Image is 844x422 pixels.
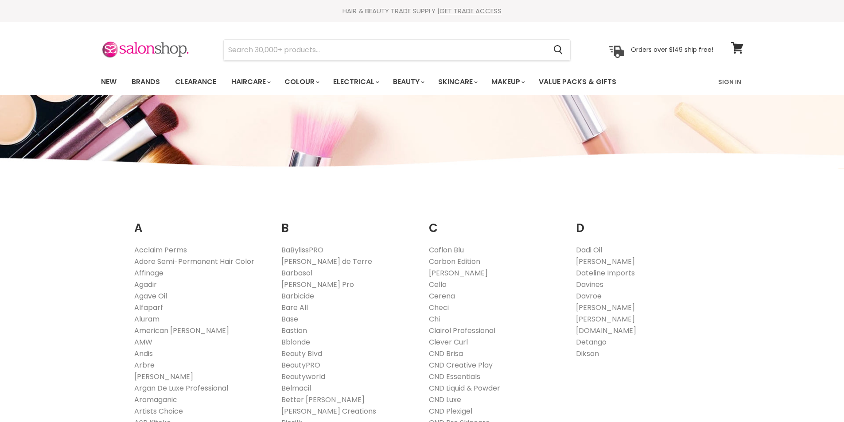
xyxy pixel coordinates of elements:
[281,245,323,255] a: BaBylissPRO
[281,291,314,301] a: Barbicide
[223,39,571,61] form: Product
[278,73,325,91] a: Colour
[429,348,463,359] a: CND Brisa
[432,73,483,91] a: Skincare
[281,406,376,416] a: [PERSON_NAME] Creations
[485,73,530,91] a: Makeup
[168,73,223,91] a: Clearance
[631,46,713,54] p: Orders over $149 ship free!
[576,291,602,301] a: Davroe
[281,360,320,370] a: BeautyPRO
[576,302,635,313] a: [PERSON_NAME]
[94,73,123,91] a: New
[134,314,159,324] a: Aluram
[429,325,495,336] a: Clairol Professional
[429,245,464,255] a: Caflon Blu
[281,302,308,313] a: Bare All
[429,256,480,267] a: Carbon Edition
[532,73,623,91] a: Value Packs & Gifts
[134,208,268,237] h2: A
[134,245,187,255] a: Acclaim Perms
[281,279,354,290] a: [PERSON_NAME] Pro
[429,383,500,393] a: CND Liquid & Powder
[576,279,603,290] a: Davines
[134,337,152,347] a: AMW
[576,325,636,336] a: [DOMAIN_NAME]
[429,372,480,382] a: CND Essentials
[576,348,599,359] a: Dikson
[429,406,472,416] a: CND Plexigel
[576,245,602,255] a: Dadi Oil
[281,372,325,382] a: Beautyworld
[281,256,372,267] a: [PERSON_NAME] de Terre
[134,325,229,336] a: American [PERSON_NAME]
[134,291,167,301] a: Agave Oil
[134,395,177,405] a: Aromaganic
[134,302,163,313] a: Alfaparf
[281,348,322,359] a: Beauty Blvd
[125,73,167,91] a: Brands
[576,314,635,324] a: [PERSON_NAME]
[429,360,493,370] a: CND Creative Play
[576,208,710,237] h2: D
[134,372,193,382] a: [PERSON_NAME]
[281,325,307,336] a: Bastion
[134,406,183,416] a: Artists Choice
[547,40,570,60] button: Search
[134,256,254,267] a: Adore Semi-Permanent Hair Color
[134,383,228,393] a: Argan De Luxe Professional
[576,337,607,347] a: Detango
[440,6,502,15] a: GET TRADE ACCESS
[429,337,468,347] a: Clever Curl
[281,395,365,405] a: Better [PERSON_NAME]
[281,314,298,324] a: Base
[134,268,163,278] a: Affinage
[429,314,440,324] a: Chi
[225,73,276,91] a: Haircare
[90,69,755,95] nav: Main
[429,268,488,278] a: [PERSON_NAME]
[576,268,635,278] a: Dateline Imports
[90,7,755,15] div: HAIR & BEAUTY TRADE SUPPLY |
[429,279,447,290] a: Cello
[281,208,416,237] h2: B
[327,73,385,91] a: Electrical
[94,69,668,95] ul: Main menu
[134,360,155,370] a: Arbre
[386,73,430,91] a: Beauty
[281,383,311,393] a: Belmacil
[429,208,563,237] h2: C
[429,302,449,313] a: Checi
[281,268,312,278] a: Barbasol
[576,256,635,267] a: [PERSON_NAME]
[134,348,153,359] a: Andis
[429,395,461,405] a: CND Luxe
[134,279,157,290] a: Agadir
[429,291,455,301] a: Cerena
[224,40,547,60] input: Search
[713,73,747,91] a: Sign In
[281,337,310,347] a: Bblonde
